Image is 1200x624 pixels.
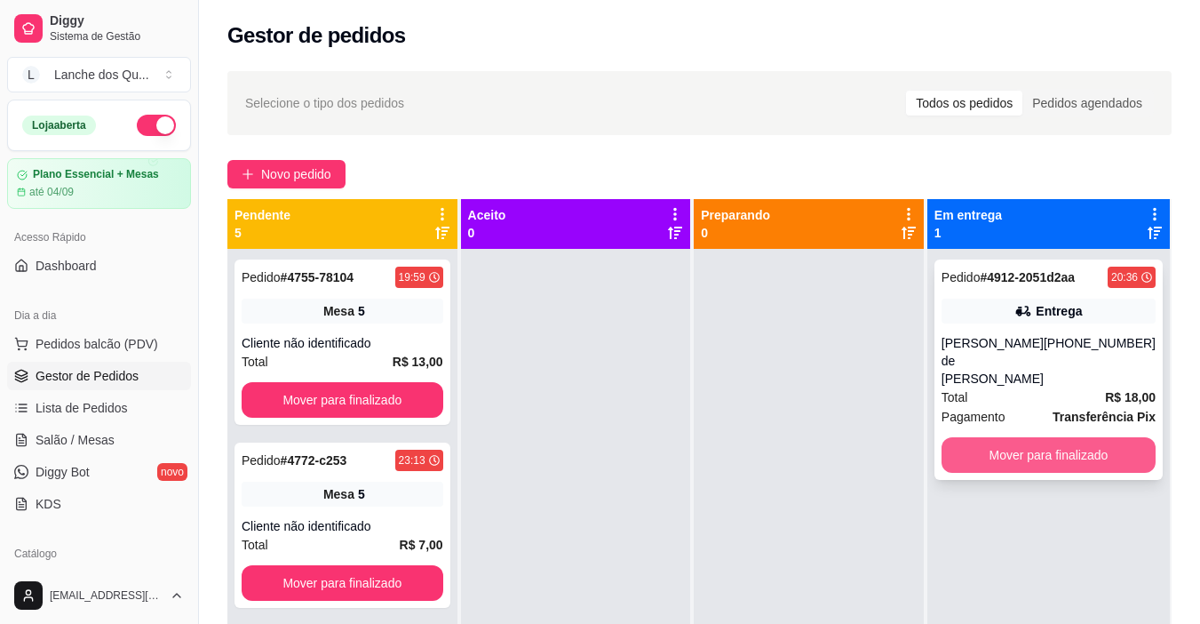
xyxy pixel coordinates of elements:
a: Dashboard [7,252,191,280]
span: KDS [36,495,61,513]
p: 5 [234,224,290,242]
button: Alterar Status [137,115,176,136]
a: Plano Essencial + Mesasaté 04/09 [7,158,191,209]
span: Lista de Pedidos [36,399,128,417]
div: 23:13 [399,453,425,468]
span: Diggy [50,13,184,29]
strong: # 4912-2051d2aa [980,270,1075,284]
p: Pendente [234,206,290,224]
div: Cliente não identificado [242,334,443,352]
div: [PHONE_NUMBER] [1044,334,1156,388]
button: Mover para finalizado [242,382,443,418]
strong: R$ 7,00 [400,538,443,552]
h2: Gestor de pedidos [227,21,406,50]
span: Total [942,388,968,407]
strong: # 4755-78104 [281,270,354,284]
span: Selecione o tipo dos pedidos [245,93,404,113]
span: [EMAIL_ADDRESS][DOMAIN_NAME] [50,588,163,603]
span: Salão / Mesas [36,431,115,449]
p: 0 [701,224,770,242]
div: [PERSON_NAME] de [PERSON_NAME] [942,334,1044,388]
span: Total [242,352,268,372]
span: L [22,66,40,84]
div: Loja aberta [22,116,96,135]
span: Dashboard [36,257,97,275]
strong: R$ 13,00 [393,355,443,369]
span: Total [242,535,268,555]
div: Entrega [1036,302,1082,320]
div: Acesso Rápido [7,223,191,252]
strong: R$ 18,00 [1105,390,1156,404]
div: 5 [358,302,365,320]
div: 5 [358,485,365,503]
button: Select a team [7,57,191,92]
button: Mover para finalizado [942,437,1156,473]
span: Pedido [942,270,981,284]
strong: # 4772-c253 [281,453,347,468]
article: Plano Essencial + Mesas [33,168,159,181]
p: 0 [468,224,506,242]
div: Pedidos agendados [1022,91,1152,116]
span: Pedido [242,453,281,468]
p: Preparando [701,206,770,224]
span: Pedidos balcão (PDV) [36,335,158,353]
div: Lanche dos Qu ... [54,66,149,84]
p: Aceito [468,206,506,224]
span: Novo pedido [261,164,331,184]
strong: Transferência Pix [1053,410,1156,424]
span: Mesa [323,485,354,503]
div: 20:36 [1111,270,1138,284]
button: Pedidos balcão (PDV) [7,330,191,358]
a: Lista de Pedidos [7,394,191,422]
span: Diggy Bot [36,463,90,481]
p: 1 [934,224,1002,242]
span: Mesa [323,302,354,320]
a: Salão / Mesas [7,426,191,454]
span: Gestor de Pedidos [36,367,139,385]
button: Novo pedido [227,160,346,188]
article: até 04/09 [29,185,74,199]
div: Todos os pedidos [906,91,1022,116]
span: plus [242,168,254,180]
p: Em entrega [934,206,1002,224]
a: DiggySistema de Gestão [7,7,191,50]
span: Pagamento [942,407,1005,427]
span: Sistema de Gestão [50,29,184,44]
button: Mover para finalizado [242,565,443,601]
button: [EMAIL_ADDRESS][DOMAIN_NAME] [7,574,191,617]
div: Catálogo [7,540,191,568]
a: Gestor de Pedidos [7,362,191,390]
div: 19:59 [399,270,425,284]
div: Dia a dia [7,301,191,330]
span: Pedido [242,270,281,284]
a: Diggy Botnovo [7,458,191,486]
a: KDS [7,490,191,518]
div: Cliente não identificado [242,517,443,535]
